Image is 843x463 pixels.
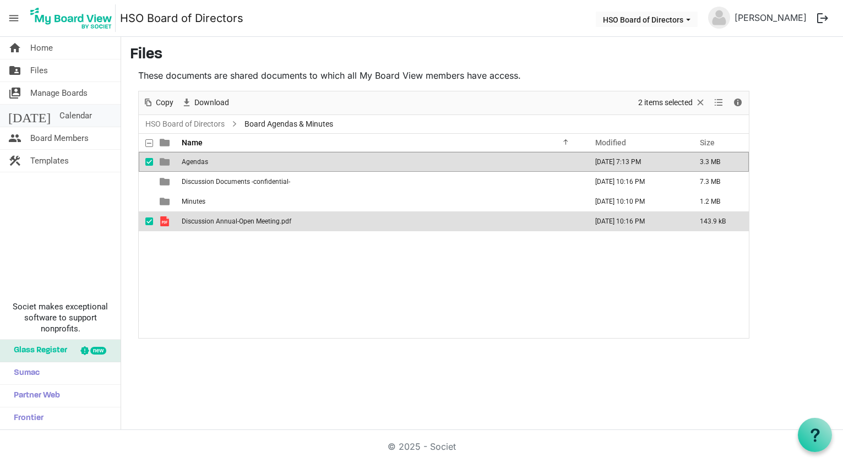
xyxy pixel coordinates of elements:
[30,150,69,172] span: Templates
[242,117,335,131] span: Board Agendas & Minutes
[584,211,688,231] td: July 11, 2025 10:16 PM column header Modified
[700,138,715,147] span: Size
[139,172,153,192] td: checkbox
[688,172,749,192] td: 7.3 MB is template cell column header Size
[8,150,21,172] span: construction
[178,192,584,211] td: Minutes is template cell column header Name
[8,59,21,81] span: folder_shared
[731,96,746,110] button: Details
[30,37,53,59] span: Home
[153,152,178,172] td: is template cell column header type
[178,152,584,172] td: Agendas is template cell column header Name
[596,12,698,27] button: HSO Board of Directors dropdownbutton
[27,4,120,32] a: My Board View Logo
[688,192,749,211] td: 1.2 MB is template cell column header Size
[8,105,51,127] span: [DATE]
[584,152,688,172] td: June 26, 2025 7:13 PM column header Modified
[153,211,178,231] td: is template cell column header type
[30,59,48,81] span: Files
[139,152,153,172] td: checkbox
[634,91,710,115] div: Clear selection
[180,96,231,110] button: Download
[595,138,626,147] span: Modified
[8,407,43,429] span: Frontier
[637,96,708,110] button: Selection
[153,192,178,211] td: is template cell column header type
[141,96,176,110] button: Copy
[8,340,67,362] span: Glass Register
[388,441,456,452] a: © 2025 - Societ
[59,105,92,127] span: Calendar
[8,385,60,407] span: Partner Web
[153,172,178,192] td: is template cell column header type
[30,82,88,104] span: Manage Boards
[182,198,205,205] span: Minutes
[139,192,153,211] td: checkbox
[584,192,688,211] td: July 11, 2025 10:10 PM column header Modified
[120,7,243,29] a: HSO Board of Directors
[708,7,730,29] img: no-profile-picture.svg
[811,7,834,30] button: logout
[5,301,116,334] span: Societ makes exceptional software to support nonprofits.
[130,46,834,64] h3: Files
[90,347,106,355] div: new
[728,91,747,115] div: Details
[182,178,290,186] span: Discussion Documents -confidential-
[27,4,116,32] img: My Board View Logo
[8,127,21,149] span: people
[3,8,24,29] span: menu
[8,82,21,104] span: switch_account
[30,127,89,149] span: Board Members
[688,211,749,231] td: 143.9 kB is template cell column header Size
[177,91,233,115] div: Download
[584,172,688,192] td: July 11, 2025 10:16 PM column header Modified
[182,158,208,166] span: Agendas
[193,96,230,110] span: Download
[8,362,40,384] span: Sumac
[637,96,694,110] span: 2 items selected
[710,91,728,115] div: View
[139,211,153,231] td: checkbox
[712,96,725,110] button: View dropdownbutton
[182,217,291,225] span: Discussion Annual-Open Meeting.pdf
[178,211,584,231] td: Discussion Annual-Open Meeting.pdf is template cell column header Name
[178,172,584,192] td: Discussion Documents -confidential- is template cell column header Name
[688,152,749,172] td: 3.3 MB is template cell column header Size
[143,117,227,131] a: HSO Board of Directors
[139,91,177,115] div: Copy
[8,37,21,59] span: home
[730,7,811,29] a: [PERSON_NAME]
[182,138,203,147] span: Name
[138,69,749,82] p: These documents are shared documents to which all My Board View members have access.
[155,96,175,110] span: Copy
